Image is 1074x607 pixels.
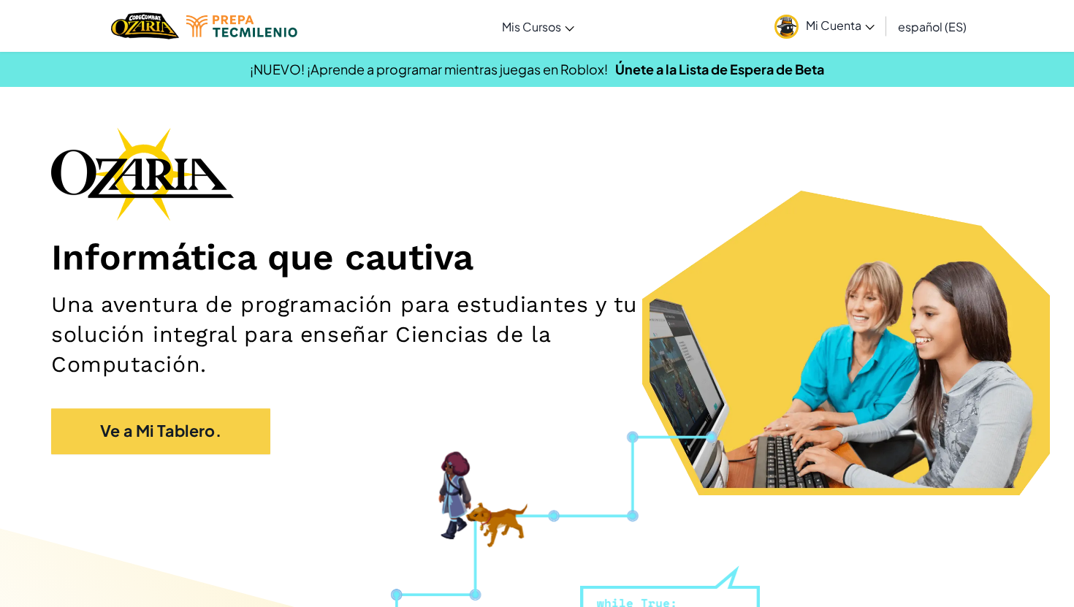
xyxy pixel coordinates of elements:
span: Mi Cuenta [806,18,875,33]
img: Ozaria branding logo [51,127,234,221]
h2: Una aventura de programación para estudiantes y tu solución integral para enseñar Ciencias de la ... [51,290,702,380]
span: Mis Cursos [502,19,561,34]
img: Tecmilenio logo [186,15,297,37]
span: español (ES) [898,19,967,34]
a: español (ES) [891,7,974,46]
h1: Informática que cautiva [51,235,1023,279]
img: avatar [774,15,799,39]
a: Ozaria by CodeCombat logo [111,11,179,41]
a: Ve a Mi Tablero. [51,408,270,454]
a: Mi Cuenta [767,3,882,49]
a: Únete a la Lista de Espera de Beta [615,61,824,77]
img: Home [111,11,179,41]
span: ¡NUEVO! ¡Aprende a programar mientras juegas en Roblox! [250,61,608,77]
a: Mis Cursos [495,7,582,46]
